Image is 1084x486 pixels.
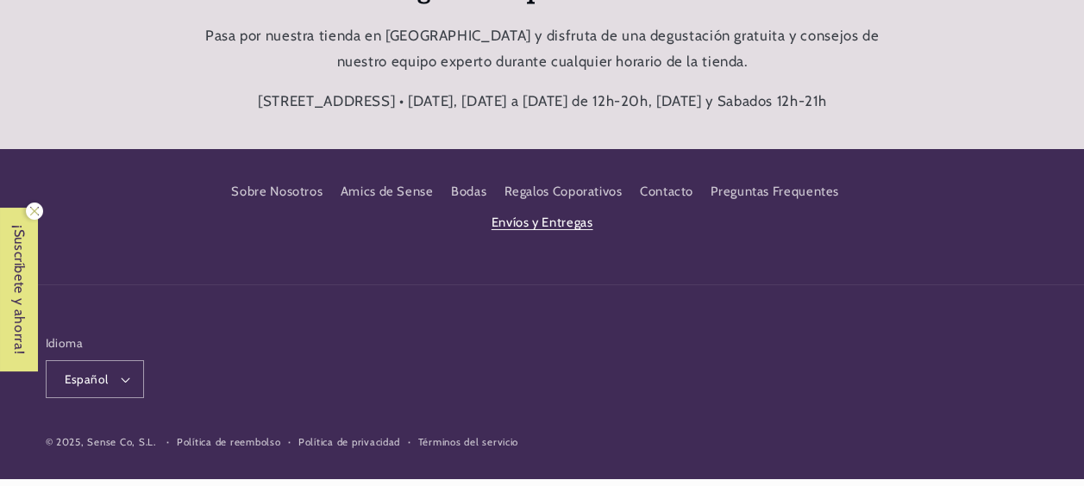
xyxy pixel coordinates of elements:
[298,434,400,451] a: Política de privacidad
[341,177,434,208] a: Amics de Sense
[46,360,145,398] button: Español
[504,177,622,208] a: Regalos Coporativos
[189,89,895,115] p: [STREET_ADDRESS] • [DATE], [DATE] a [DATE] de 12h-20h, [DATE] y Sabados 12h-21h
[46,334,145,352] h2: Idioma
[711,177,839,208] a: Preguntas Frequentes
[65,371,109,388] span: Español
[640,177,693,208] a: Contacto
[177,434,280,451] a: Política de reembolso
[231,181,323,208] a: Sobre Nosotros
[418,434,518,451] a: Términos del servicio
[189,23,895,74] p: Pasa por nuestra tienda en [GEOGRAPHIC_DATA] y disfruta de una degustación gratuita y consejos de...
[46,436,156,448] small: © 2025, Sense Co, S.L.
[492,208,593,239] a: Envíos y Entregas
[2,208,37,371] span: ¡Suscríbete y ahorra!
[451,177,486,208] a: Bodas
